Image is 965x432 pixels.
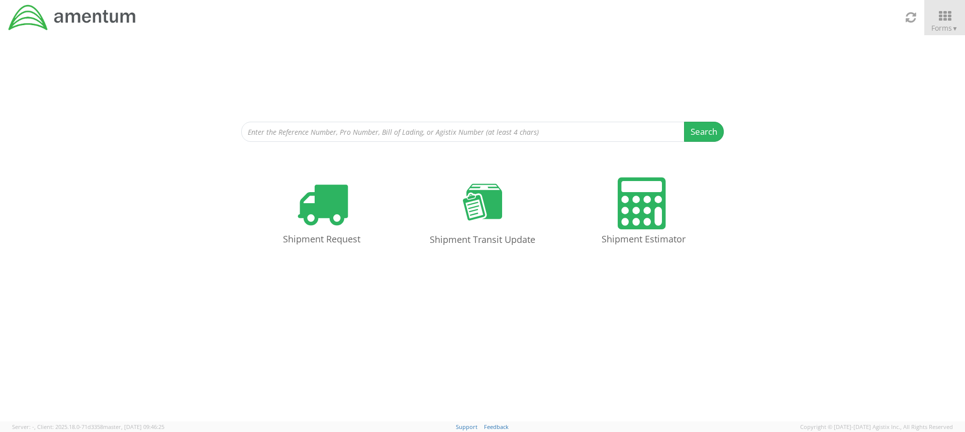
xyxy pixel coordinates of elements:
span: Forms [931,23,958,33]
span: master, [DATE] 09:46:25 [103,423,164,430]
span: ▼ [952,24,958,33]
a: Feedback [484,423,509,430]
a: Support [456,423,477,430]
span: Client: 2025.18.0-71d3358 [37,423,164,430]
h4: Shipment Request [256,234,387,244]
h4: Shipment Estimator [578,234,709,244]
img: dyn-intl-logo-049831509241104b2a82.png [8,4,137,32]
span: , [34,423,36,430]
a: Shipment Transit Update [407,167,558,260]
a: Shipment Request [246,167,397,260]
h4: Shipment Transit Update [417,235,548,245]
span: Server: - [12,423,36,430]
a: Shipment Estimator [568,167,719,260]
input: Enter the Reference Number, Pro Number, Bill of Lading, or Agistix Number (at least 4 chars) [241,122,685,142]
button: Search [684,122,724,142]
span: Copyright © [DATE]-[DATE] Agistix Inc., All Rights Reserved [800,423,953,431]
